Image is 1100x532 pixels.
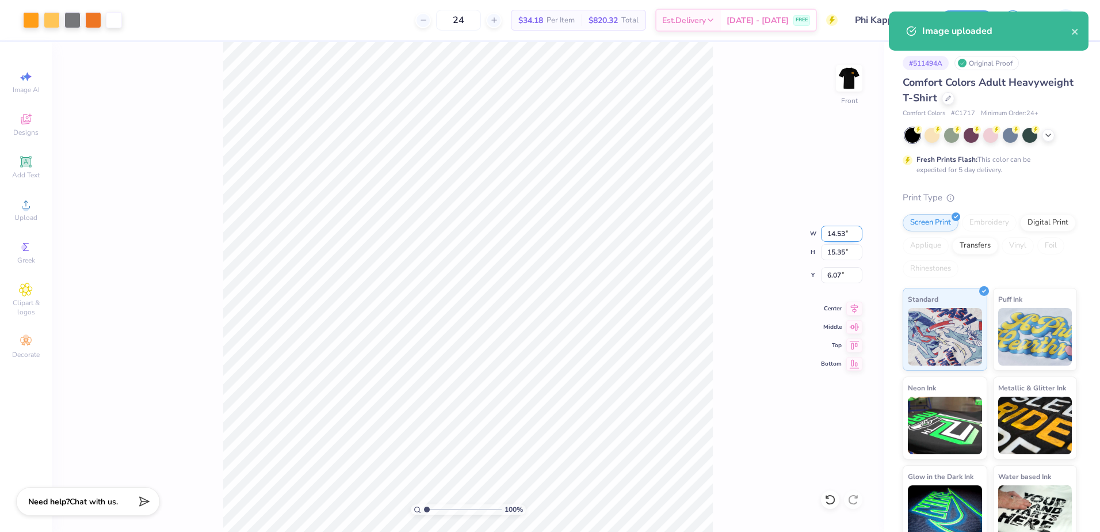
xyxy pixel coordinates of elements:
span: Upload [14,213,37,222]
strong: Fresh Prints Flash: [916,155,977,164]
div: This color can be expedited for 5 day delivery. [916,154,1058,175]
img: Standard [908,308,982,366]
div: Foil [1037,237,1064,254]
span: Image AI [13,85,40,94]
span: Add Text [12,170,40,180]
div: Image uploaded [922,24,1071,38]
div: Digital Print [1020,214,1076,231]
span: [DATE] - [DATE] [727,14,789,26]
strong: Need help? [28,496,70,507]
span: Chat with us. [70,496,118,507]
div: Original Proof [954,56,1019,70]
span: Neon Ink [908,382,936,394]
span: Decorate [12,350,40,359]
span: Middle [821,323,842,331]
div: # 511494A [903,56,949,70]
input: Untitled Design [846,9,931,32]
span: Est. Delivery [662,14,706,26]
span: Metallic & Glitter Ink [998,382,1066,394]
span: $820.32 [589,14,618,26]
div: Transfers [952,237,998,254]
span: Bottom [821,360,842,368]
span: FREE [796,16,808,24]
span: Center [821,305,842,313]
div: Embroidery [962,214,1017,231]
span: Puff Ink [998,293,1022,305]
span: Top [821,341,842,349]
span: $34.18 [518,14,543,26]
span: Glow in the Dark Ink [908,470,973,482]
span: 100 % [505,504,523,515]
div: Applique [903,237,949,254]
button: close [1071,24,1079,38]
span: Clipart & logos [6,298,46,317]
input: – – [436,10,481,31]
img: Front [838,67,861,90]
span: Per Item [547,14,575,26]
span: Water based Ink [998,470,1051,482]
div: Screen Print [903,214,958,231]
span: Greek [17,256,35,265]
img: Neon Ink [908,397,982,454]
span: Standard [908,293,938,305]
div: Rhinestones [903,260,958,278]
span: Comfort Colors Adult Heavyweight T-Shirt [903,75,1074,105]
span: Minimum Order: 24 + [981,109,1038,119]
div: Print Type [903,191,1077,204]
img: Metallic & Glitter Ink [998,397,1072,454]
span: Designs [13,128,39,137]
span: Total [621,14,639,26]
img: Puff Ink [998,308,1072,366]
div: Front [841,96,858,106]
span: Comfort Colors [903,109,945,119]
div: Vinyl [1002,237,1034,254]
span: # C1717 [951,109,975,119]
